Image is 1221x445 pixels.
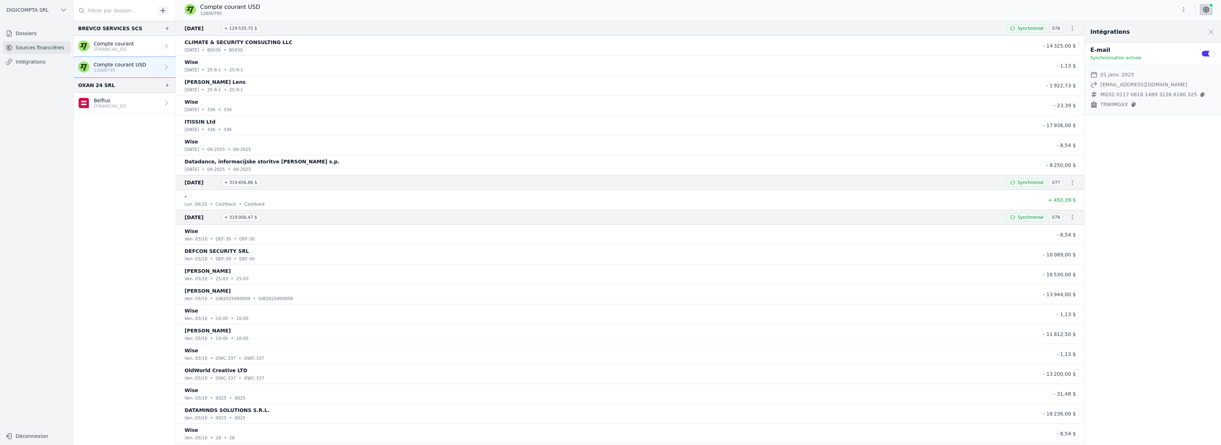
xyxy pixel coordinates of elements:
[78,61,89,73] img: wise.png
[228,166,230,173] div: •
[1057,351,1076,357] span: - 1,13 $
[185,414,207,422] p: ven. 03/10
[185,24,219,33] span: [DATE]
[224,106,232,113] p: 336
[1046,83,1076,88] span: - 1 922,73 $
[185,4,196,15] img: wise.png
[218,126,221,133] div: •
[3,430,71,442] button: Déconnexion
[78,81,115,89] div: OXAN 24 SRL
[202,146,204,153] div: •
[258,295,293,302] p: GIB2025000009
[236,275,249,282] p: 25-03
[244,355,264,362] p: OWC-337
[185,395,207,402] p: ven. 03/10
[221,24,260,33] span: + 129 535,75 $
[207,66,221,74] p: 25-9-1
[185,335,207,342] p: ven. 03/10
[207,106,215,113] p: 336
[94,67,146,73] p: 12600795
[185,267,231,275] p: [PERSON_NAME]
[210,414,213,422] div: •
[207,166,225,173] p: 09-2025
[74,4,155,17] input: Filtrer par dossier...
[210,395,213,402] div: •
[185,192,187,201] p: -
[224,66,226,74] div: •
[185,58,198,66] p: Wise
[236,315,249,322] p: 10-05
[207,126,215,133] p: 336
[1057,142,1076,148] span: - 8,54 $
[78,97,89,109] img: belfius-1.png
[210,275,213,282] div: •
[239,201,241,208] div: •
[202,47,204,54] div: •
[202,106,204,113] div: •
[239,375,241,382] div: •
[229,66,243,74] p: 25-9-1
[1043,252,1076,257] span: - 10 089,00 $
[207,146,225,153] p: 09-2025
[3,4,71,16] button: DIGICOMPTA SRL
[185,366,247,375] p: OldWorld Creative LTD
[185,118,215,126] p: ITISSIN Ltd
[74,93,176,114] a: Belfius [FINANCIAL_ID]
[1100,100,1128,109] span: TRWIMGXX
[229,395,232,402] div: •
[74,36,176,57] a: Compte courant [FINANCIAL_ID]
[185,346,198,355] p: Wise
[94,97,126,104] p: Belfius
[185,137,198,146] p: Wise
[1018,215,1044,220] span: Synchronisé
[229,86,243,93] p: 25-9-1
[233,166,251,173] p: 09-2025
[210,375,213,382] div: •
[185,326,231,335] p: [PERSON_NAME]
[234,235,236,243] div: •
[229,434,235,441] p: 28
[185,406,269,414] p: DATAMINDS SOLUTIONS S.R.L.
[224,434,226,441] div: •
[1090,46,1193,54] p: E-mail
[185,146,199,153] p: [DATE]
[200,3,260,11] p: Compte courant USD
[94,61,146,68] p: Compte courant USD
[3,55,71,68] a: Intégrations
[3,27,71,40] a: Dossiers
[221,213,260,222] span: + 319 006,47 $
[185,178,219,187] span: [DATE]
[210,355,213,362] div: •
[185,275,207,282] p: ven. 03/10
[224,126,232,133] p: 336
[185,295,207,302] p: ven. 03/10
[1057,431,1076,436] span: - 8,54 $
[1100,90,1197,99] span: MG52 0117 0618 1489 3126 6180 325
[202,126,204,133] div: •
[1048,197,1076,203] span: + 450,39 $
[1053,391,1076,397] span: - 31,48 $
[1043,123,1076,128] span: - 17 936,00 $
[1043,292,1076,297] span: - 13 944,00 $
[1053,103,1076,108] span: - 23,39 $
[228,146,230,153] div: •
[216,315,228,322] p: 10-05
[6,6,49,13] span: DIGICOMPTA SRL
[78,24,142,33] div: BREVCO SERVICES SCS
[244,201,265,208] p: Cashback
[235,414,246,422] p: 0025
[239,235,254,243] p: DEF-30
[207,86,221,93] p: 25-9-1
[185,66,199,74] p: [DATE]
[1057,63,1076,69] span: - 1,13 $
[185,78,246,86] p: [PERSON_NAME] Lens
[231,315,233,322] div: •
[185,247,249,255] p: DEFCON SECURITY SRL
[1043,411,1076,417] span: - 18 236,00 $
[94,103,126,109] p: [FINANCIAL_ID]
[1049,178,1063,187] span: 077
[185,434,207,441] p: ven. 03/10
[216,355,236,362] p: OWC-337
[231,275,233,282] div: •
[200,11,222,16] span: 12600795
